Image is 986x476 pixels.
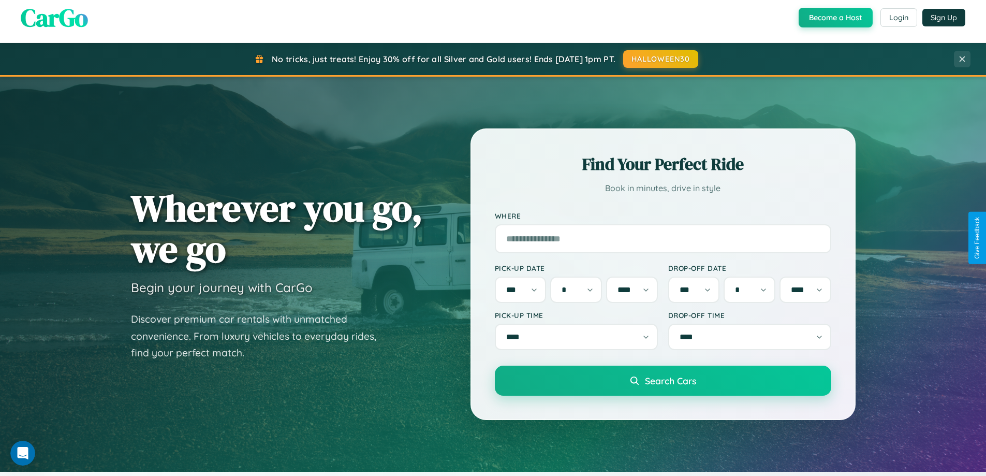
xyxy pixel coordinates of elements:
iframe: Intercom live chat [10,441,35,466]
div: Give Feedback [974,217,981,259]
button: HALLOWEEN30 [623,50,698,68]
label: Drop-off Time [668,311,831,320]
p: Book in minutes, drive in style [495,181,831,196]
h3: Begin your journey with CarGo [131,280,313,295]
span: Search Cars [645,375,696,386]
button: Login [880,8,917,27]
h1: Wherever you go, we go [131,187,423,269]
h2: Find Your Perfect Ride [495,153,831,176]
span: CarGo [21,1,88,35]
label: Pick-up Time [495,311,658,320]
span: No tricks, just treats! Enjoy 30% off for all Silver and Gold users! Ends [DATE] 1pm PT. [272,54,615,64]
button: Search Cars [495,366,831,396]
label: Where [495,211,831,220]
button: Become a Host [799,8,873,27]
label: Drop-off Date [668,264,831,272]
p: Discover premium car rentals with unmatched convenience. From luxury vehicles to everyday rides, ... [131,311,390,362]
label: Pick-up Date [495,264,658,272]
button: Sign Up [922,9,965,26]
